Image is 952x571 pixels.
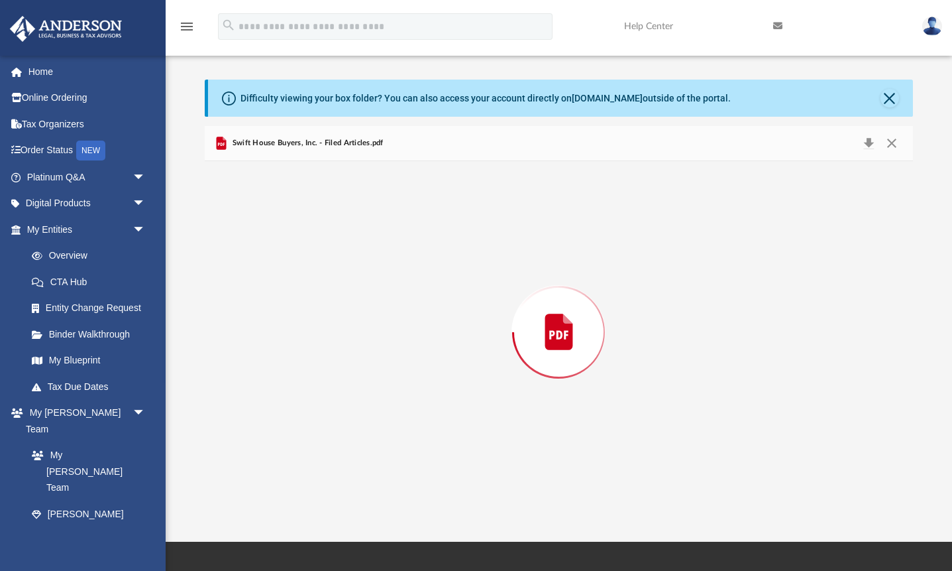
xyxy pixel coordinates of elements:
[19,269,166,295] a: CTA Hub
[132,400,159,427] span: arrow_drop_down
[9,137,166,164] a: Order StatusNEW
[922,17,942,36] img: User Pic
[19,442,152,501] a: My [PERSON_NAME] Team
[9,85,166,111] a: Online Ordering
[9,58,166,85] a: Home
[9,164,166,190] a: Platinum Q&Aarrow_drop_down
[179,19,195,34] i: menu
[19,348,159,374] a: My Blueprint
[6,16,126,42] img: Anderson Advisors Platinum Portal
[179,25,195,34] a: menu
[132,216,159,243] span: arrow_drop_down
[19,373,166,400] a: Tax Due Dates
[19,295,166,322] a: Entity Change Request
[19,321,166,348] a: Binder Walkthrough
[9,400,159,442] a: My [PERSON_NAME] Teamarrow_drop_down
[9,190,166,217] a: Digital Productsarrow_drop_down
[880,89,899,107] button: Close
[205,126,912,503] div: Preview
[880,134,904,153] button: Close
[76,141,105,160] div: NEW
[221,18,236,32] i: search
[132,164,159,191] span: arrow_drop_down
[572,93,643,103] a: [DOMAIN_NAME]
[19,243,166,269] a: Overview
[229,137,383,149] span: Swift House Buyers, Inc. - Filed Articles.pdf
[19,501,159,543] a: [PERSON_NAME] System
[857,134,880,153] button: Download
[240,92,731,105] div: Difficulty viewing your box folder? You can also access your account directly on outside of the p...
[132,190,159,218] span: arrow_drop_down
[9,111,166,137] a: Tax Organizers
[9,216,166,243] a: My Entitiesarrow_drop_down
